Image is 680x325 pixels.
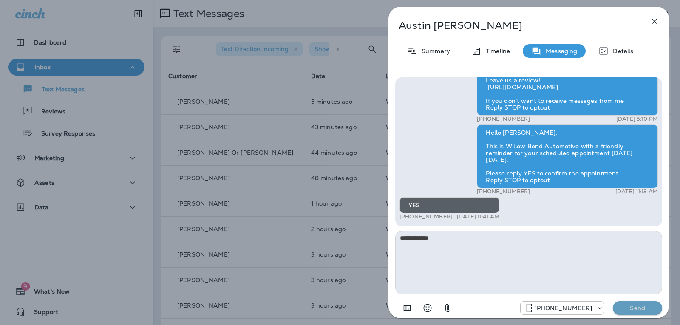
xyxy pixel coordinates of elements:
[521,303,604,313] div: +1 (813) 497-4455
[620,304,655,312] p: Send
[460,128,464,136] span: Sent
[477,124,658,188] div: Hello [PERSON_NAME], This is Willow Bend Automotive with a friendly reminder for your scheduled a...
[613,301,662,315] button: Send
[477,116,530,122] p: [PHONE_NUMBER]
[541,48,577,54] p: Messaging
[609,48,633,54] p: Details
[399,213,453,220] p: [PHONE_NUMBER]
[615,188,658,195] p: [DATE] 11:13 AM
[477,188,530,195] p: [PHONE_NUMBER]
[457,213,499,220] p: [DATE] 11:41 AM
[616,116,658,122] p: [DATE] 5:10 PM
[482,48,510,54] p: Timeline
[534,305,592,311] p: [PHONE_NUMBER]
[399,300,416,317] button: Add in a premade template
[399,197,499,213] div: YES
[419,300,436,317] button: Select an emoji
[417,48,450,54] p: Summary
[399,20,631,31] p: Austin [PERSON_NAME]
